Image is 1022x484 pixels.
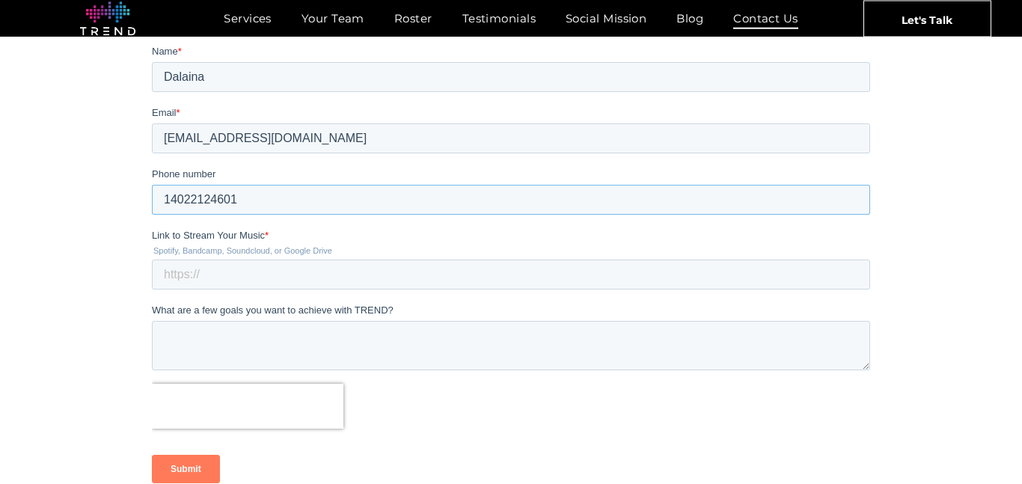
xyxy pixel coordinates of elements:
a: Blog [661,7,718,29]
iframe: Chat Widget [753,310,1022,484]
a: Roster [379,7,447,29]
a: Your Team [287,7,379,29]
img: logo [80,1,135,36]
a: Social Mission [551,7,661,29]
a: Services [209,7,287,29]
a: Testimonials [447,7,551,29]
span: Let's Talk [902,1,952,38]
a: Contact Us [718,7,813,29]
